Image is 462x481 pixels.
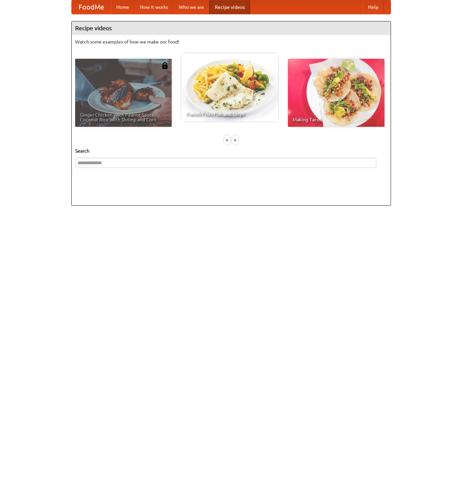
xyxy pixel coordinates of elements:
[209,0,250,14] a: Recipe videos
[135,0,173,14] a: How it works
[173,0,209,14] a: Who we are
[363,0,384,14] a: Help
[161,62,168,69] img: 483408.png
[111,0,135,14] a: Home
[288,59,384,127] a: Making Tacos
[182,53,278,121] a: French Fries Fish and Chips
[232,136,238,144] div: »
[224,136,230,144] div: «
[72,0,111,14] a: FoodMe
[75,148,387,154] h5: Search
[75,38,387,45] p: Watch some examples of how we make our food!
[293,117,380,122] span: Making Tacos
[186,112,273,117] span: French Fries Fish and Chips
[72,21,391,35] h4: Recipe videos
